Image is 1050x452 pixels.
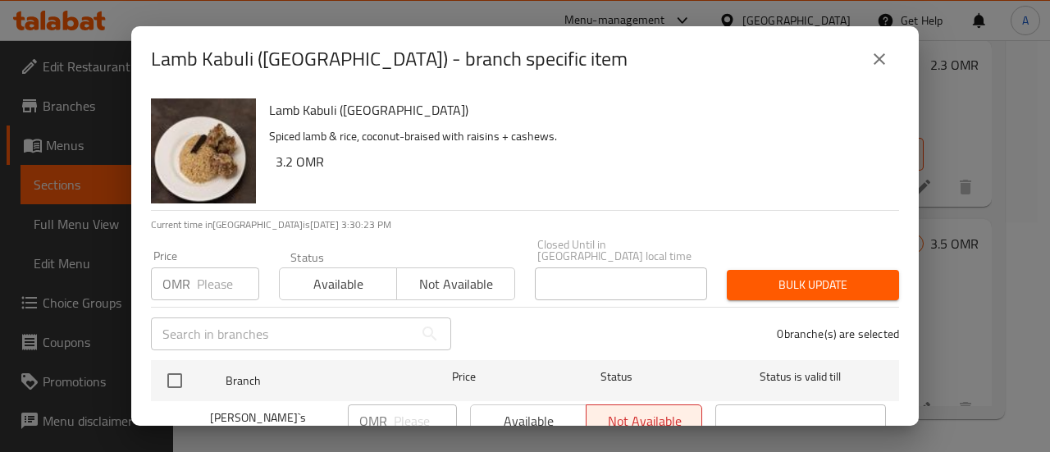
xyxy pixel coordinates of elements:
[279,267,397,300] button: Available
[226,371,396,391] span: Branch
[727,270,899,300] button: Bulk update
[197,267,259,300] input: Please enter price
[404,272,508,296] span: Not available
[162,274,190,294] p: OMR
[715,367,886,387] span: Status is valid till
[777,326,899,342] p: 0 branche(s) are selected
[286,272,390,296] span: Available
[394,404,457,437] input: Please enter price
[151,46,628,72] h2: Lamb Kabuli ([GEOGRAPHIC_DATA]) - branch specific item
[276,150,886,173] h6: 3.2 OMR
[409,367,518,387] span: Price
[740,275,886,295] span: Bulk update
[151,317,413,350] input: Search in branches
[151,217,899,232] p: Current time in [GEOGRAPHIC_DATA] is [DATE] 3:30:23 PM
[860,39,899,79] button: close
[396,267,514,300] button: Not available
[269,98,886,121] h6: Lamb Kabuli ([GEOGRAPHIC_DATA])
[151,98,256,203] img: Lamb Kabuli (Pelau)
[532,367,702,387] span: Status
[359,411,387,431] p: OMR
[269,126,886,147] p: Spiced lamb & rice, coconut-braised with raisins + cashews.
